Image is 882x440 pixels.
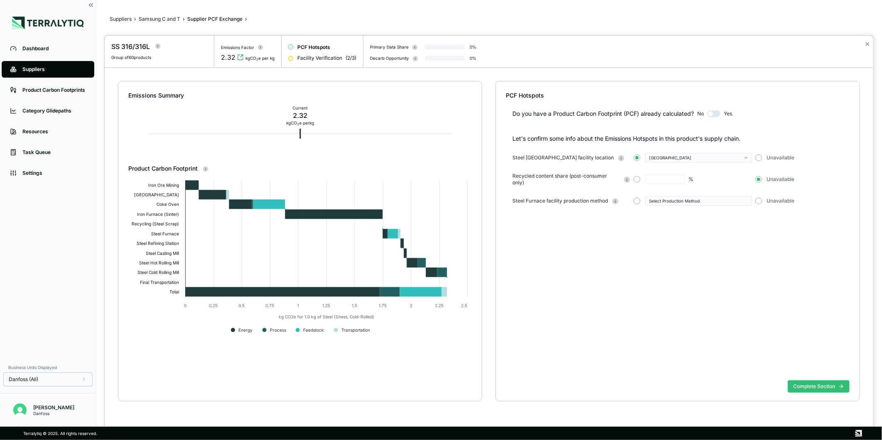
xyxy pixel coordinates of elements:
[132,221,179,227] text: Recycling (Steel Scrap)
[128,164,472,173] div: Product Carbon Footprint
[286,110,314,120] div: 2.32
[370,44,409,49] div: Primary Data Share
[151,231,179,236] text: Steel Furnace
[297,303,299,308] text: 1
[270,328,286,332] text: Process
[322,303,330,308] text: 1.25
[297,122,299,126] sub: 2
[341,328,370,333] text: Transportation
[512,173,620,186] span: Recycled content share (post-consumer only)
[461,303,467,308] text: 2.5
[649,198,748,203] div: Select Production Method
[470,44,476,49] div: 0 %
[370,56,409,61] div: Decarb Opportunity
[767,176,795,183] span: Unavailable
[111,42,150,51] div: SS 316/316L
[140,280,179,285] text: Final Transportation
[146,251,179,256] text: Steel Casting Mill
[209,303,218,308] text: 0.25
[245,56,274,61] div: kgCO e per kg
[221,45,254,50] div: Emissions Factor
[111,55,151,60] span: Group of 60 products
[297,55,342,61] span: Facility Verification
[512,154,614,161] span: Steel [GEOGRAPHIC_DATA] facility location
[169,289,179,294] text: Total
[788,380,850,393] button: Complete Section
[512,198,608,204] span: Steel Furnace facility production method
[148,183,179,188] text: Iron Ore Mining
[645,153,752,163] button: [GEOGRAPHIC_DATA]
[279,315,374,320] text: kg CO2e for 1.0 kg of Steel (Sheet, Cold-Rolled)
[137,241,179,246] text: Steel Refining Station
[767,154,795,161] span: Unavailable
[238,328,252,333] text: Energy
[137,270,179,275] text: Steel Cold Rolling Mill
[435,303,443,308] text: 2.25
[697,110,704,117] span: No
[238,303,245,308] text: 0.5
[767,198,795,204] span: Unavailable
[157,202,179,207] text: Coke Oven
[286,120,314,125] div: kg CO e per kg
[512,110,694,118] div: Do you have a Product Carbon Footprint (PCF) already calculated?
[134,192,179,197] text: [GEOGRAPHIC_DATA]
[297,44,330,51] span: PCF Hotspots
[345,55,356,61] span: ( 2 / 3 )
[352,303,357,308] text: 1.5
[139,260,179,266] text: Steel Hot Rolling Mill
[649,155,742,160] div: [GEOGRAPHIC_DATA]
[137,212,179,217] text: Iron Furnace (Sinter)
[512,134,850,143] p: Let's confirm some info about the Emissions Hotspots in this product's supply chain.
[265,303,274,308] text: 0.75
[237,54,244,61] svg: View audit trail
[724,110,732,117] span: Yes
[470,56,476,61] div: 0 %
[286,105,314,110] div: Current
[865,39,870,49] button: Close
[184,303,186,308] text: 0
[303,328,324,332] text: Feedstock
[506,91,850,100] div: PCF Hotspots
[256,58,258,61] sub: 2
[410,303,412,308] text: 2
[688,176,693,183] div: %
[221,52,235,62] div: 2.32
[128,91,472,100] div: Emissions Summary
[645,196,752,206] button: Select Production Method
[379,303,387,308] text: 1.75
